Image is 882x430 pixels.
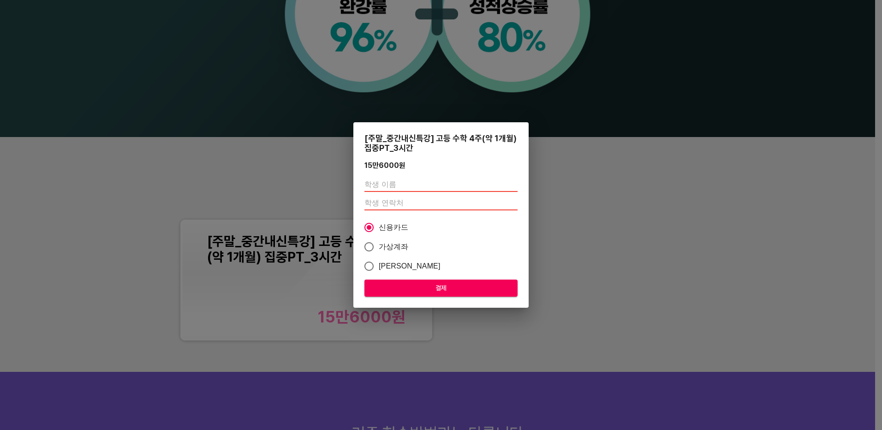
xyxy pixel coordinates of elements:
input: 학생 연락처 [364,196,518,210]
span: 신용카드 [379,222,409,233]
button: 결제 [364,280,518,297]
span: 결제 [372,282,510,294]
div: [주말_중간내신특강] 고등 수학 4주(약 1개월) 집중PT_3시간 [364,133,518,153]
span: 가상계좌 [379,241,409,252]
span: [PERSON_NAME] [379,261,441,272]
div: 15만6000 원 [364,161,405,170]
input: 학생 이름 [364,177,518,192]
